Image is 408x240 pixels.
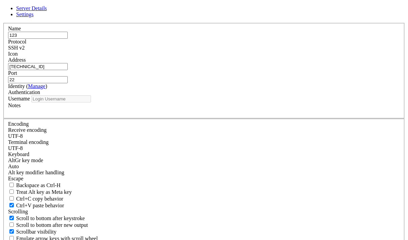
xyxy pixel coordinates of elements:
x-row: } [3,45,320,51]
x-row: </script> [3,124,320,130]
span: Ctrl+C copy behavior [16,196,63,202]
span: xray generate reality-key [3,179,70,185]
label: Icon [8,51,18,57]
x-row: setTimeout(function () { [3,27,320,33]
div: SSH v2 [8,45,400,51]
x-row: </html> [3,142,320,148]
span: Scroll to bottom after new output [16,222,88,228]
label: Address [8,57,26,63]
x-row: function switchWord(oldWord, newWord) { [3,82,320,88]
div: UTF-8 [8,133,400,139]
span: ubuntu@instance-20250905-2320:~/panel$ [3,191,105,197]
a: Manage [28,83,45,89]
x-row: oldWord.classList.add('is-hidden'); [3,94,320,100]
x-row: hideWord(nextWord); [3,33,320,39]
span: Auto [8,163,19,169]
x-row: function takeNext(word) { [3,57,320,63]
label: Username [8,96,30,101]
a: Server Details [16,5,47,11]
span: xray: command not found [3,185,65,191]
label: If true, the backspace should send BS ('\x08', aka ^H). Otherwise the backspace key should send '... [8,182,61,188]
label: Set the expected encoding for data received from the host. If the encodings do not match, visual ... [8,157,43,163]
label: Name [8,26,21,31]
x-row: oldWord.classList.remove('is-visible'); [3,88,320,94]
x-row: xray generate reality-key [3,160,320,167]
label: The default terminal encoding. ISO-2022 enables character map translations (like graphics maps). ... [8,139,49,145]
label: Set the expected encoding for data received from the host. If the encodings do not match, visual ... [8,127,46,133]
x-row: }, animationDelay); [3,39,320,45]
span: SSH v2 [8,45,25,51]
label: Whether the Alt key acts as a Meta key or as a distinct Alt key. [8,189,72,195]
span: ~/panel [84,155,102,160]
label: The vertical scrollbar mode. [8,229,57,235]
x-row: return word.nextElementSibling ? word.nextElementSibling : word.parentElement.firstElementChild; [3,63,320,69]
input: Scroll to bottom after keystroke [9,216,14,220]
span: Treat Alt key as Meta key [16,189,72,195]
x-row: </body> [3,136,320,142]
label: Encoding [8,121,29,127]
input: Scroll to bottom after new output [9,222,14,227]
input: Ctrl+C copy behavior [9,196,14,201]
span: UTF-8 [8,145,23,151]
input: Server Name [8,32,68,39]
div: Auto [8,163,400,170]
x-row: } [3,112,320,118]
x-row: newWord.classList.add('is-visible'); [3,106,320,112]
label: Whether to scroll to the bottom on any keystroke. [8,215,85,221]
label: Port [8,70,17,76]
div: (39, 31) [114,191,116,197]
label: Scrolling [8,209,28,214]
span: Scrollbar visibility [16,229,57,235]
label: Protocol [8,39,26,44]
span: ubuntu@instance-20250905-2320:~/panel$ # On VPS or Arch client [105,173,272,179]
span: ~/panel [84,173,102,178]
span: Backspace as Ctrl-H [16,182,61,188]
input: Login Username [31,95,91,102]
span: ubuntu@instance-20250905-2320 [3,173,81,178]
input: Host Name or IP [8,63,68,70]
input: Port Number [8,76,68,83]
x-row: }); [3,118,320,124]
label: Ctrl-C copies if true, send ^C to host if false. Ctrl-Shift-C sends ^C to host if true, copies if... [8,196,63,202]
span: ubuntu@instance-20250905-2320 [3,155,81,160]
x-row: var nextWord = takeNext(word); [3,15,320,21]
div: Escape [8,176,400,182]
div: UTF-8 [8,145,400,151]
label: Identity [8,83,47,89]
span: UTF-8 [8,133,23,139]
input: Scrollbar visibility [9,229,14,234]
x-row: newWord.classList.remove('is-hidden'); [3,100,320,106]
input: Backspace as Ctrl-H [9,183,14,187]
span: ( ) [26,83,47,89]
a: Settings [16,11,34,17]
span: Scroll to bottom after keystroke [16,215,85,221]
label: Scroll to bottom after new output. [8,222,88,228]
x-row: : $ [3,173,320,179]
label: Authentication [8,89,40,95]
span: Escape [8,176,23,181]
label: Ctrl+V pastes if true, sends ^V to host if false. Ctrl+Shift+V sends ^V to host if true, pastes i... [8,203,64,208]
x-row: switchWord(word, nextWord); [3,21,320,27]
input: Ctrl+V paste behavior [9,203,14,207]
x-row: : $ # On VPS or Arch client [3,154,320,160]
x-row: xray: command not found [3,167,320,173]
x-row: function hideWord(word) { [3,9,320,15]
label: Notes [8,102,21,108]
span: Ctrl+V paste behavior [16,203,64,208]
x-row: } [3,69,320,76]
input: Treat Alt key as Meta key [9,189,14,194]
label: Controls how the Alt key is handled. Escape: Send an ESC prefix. 8-Bit: Add 128 to the typed char... [8,170,64,175]
label: Keyboard [8,151,29,157]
